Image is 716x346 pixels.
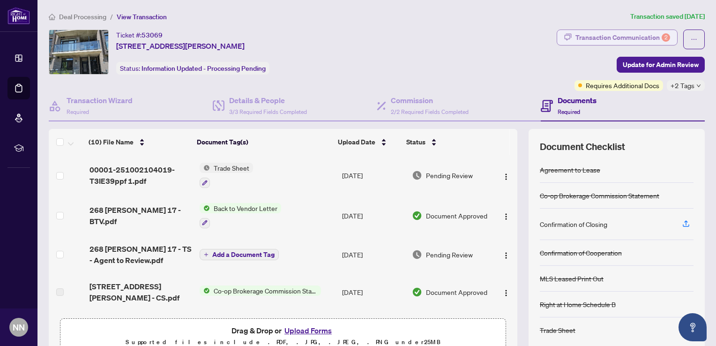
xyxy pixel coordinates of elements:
div: 2 [662,33,670,42]
span: Deal Processing [59,13,106,21]
button: Update for Admin Review [617,57,705,73]
img: Logo [502,213,510,220]
h4: Commission [391,95,469,106]
span: home [49,14,55,20]
img: Status Icon [200,286,210,296]
span: Pending Review [426,170,473,181]
button: Logo [499,208,514,223]
span: Drag & Drop or [231,324,335,337]
img: Logo [502,252,510,259]
span: Trade Sheet [210,163,253,173]
span: [STREET_ADDRESS][PERSON_NAME] - CS.pdf [89,281,192,303]
button: Logo [499,247,514,262]
div: Agreement to Lease [540,165,600,175]
span: Upload Date [338,137,375,147]
th: Document Tag(s) [193,129,334,155]
span: 3/3 Required Fields Completed [229,108,307,115]
button: Status IconTrade Sheet [200,163,253,188]
th: Status [403,129,486,155]
span: Information Updated - Processing Pending [142,64,266,73]
span: Status [406,137,425,147]
button: Status IconBack to Vendor Letter [200,203,281,228]
span: Document Checklist [540,140,625,153]
span: 53069 [142,31,163,39]
img: logo [7,7,30,24]
h4: Details & People [229,95,307,106]
img: Logo [502,173,510,181]
img: Logo [502,289,510,297]
span: plus [204,252,209,257]
button: Open asap [679,313,707,341]
td: [DATE] [338,155,408,196]
span: 2/2 Required Fields Completed [391,108,469,115]
span: 00001-251002104019-T3IE39ppf 1.pdf [89,164,192,187]
div: Status: [116,62,269,75]
button: Status IconCo-op Brokerage Commission Statement [200,286,321,296]
img: Document Status [412,170,422,181]
button: Upload Forms [282,324,335,337]
img: Document Status [412,211,422,221]
div: Trade Sheet [540,325,575,335]
td: [DATE] [338,273,408,311]
span: 268 [PERSON_NAME] 17 - TS - Agent to Review.pdf [89,243,192,266]
h4: Documents [558,95,597,106]
span: Requires Additional Docs [586,80,659,90]
span: Document Approved [426,287,487,297]
div: MLS Leased Print Out [540,273,604,284]
div: Confirmation of Cooperation [540,248,622,258]
span: Add a Document Tag [212,251,275,258]
td: [DATE] [338,196,408,236]
span: NN [13,321,25,334]
li: / [110,11,113,22]
span: Back to Vendor Letter [210,203,281,213]
img: IMG-C12232936_1.jpg [49,30,108,74]
th: Upload Date [334,129,403,155]
img: Document Status [412,249,422,260]
div: Co-op Brokerage Commission Statement [540,190,659,201]
h4: Transaction Wizard [67,95,133,106]
div: Ticket #: [116,30,163,40]
span: 268 [PERSON_NAME] 17 - BTV.pdf [89,204,192,227]
span: (10) File Name [89,137,134,147]
div: Right at Home Schedule B [540,299,616,309]
span: View Transaction [117,13,167,21]
button: Add a Document Tag [200,248,279,261]
img: Status Icon [200,163,210,173]
img: Status Icon [200,203,210,213]
article: Transaction saved [DATE] [630,11,705,22]
div: Transaction Communication [575,30,670,45]
span: Document Approved [426,211,487,221]
span: Update for Admin Review [623,57,699,72]
span: Co-op Brokerage Commission Statement [210,286,321,296]
img: Document Status [412,287,422,297]
span: +2 Tags [671,80,694,91]
th: (10) File Name [85,129,193,155]
span: Required [67,108,89,115]
span: [STREET_ADDRESS][PERSON_NAME] [116,40,245,52]
button: Logo [499,285,514,300]
span: Required [558,108,580,115]
button: Logo [499,168,514,183]
div: Confirmation of Closing [540,219,607,229]
span: Pending Review [426,249,473,260]
td: [DATE] [338,236,408,273]
button: Transaction Communication2 [557,30,678,45]
button: Add a Document Tag [200,249,279,260]
span: ellipsis [691,36,697,43]
span: down [696,83,701,88]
